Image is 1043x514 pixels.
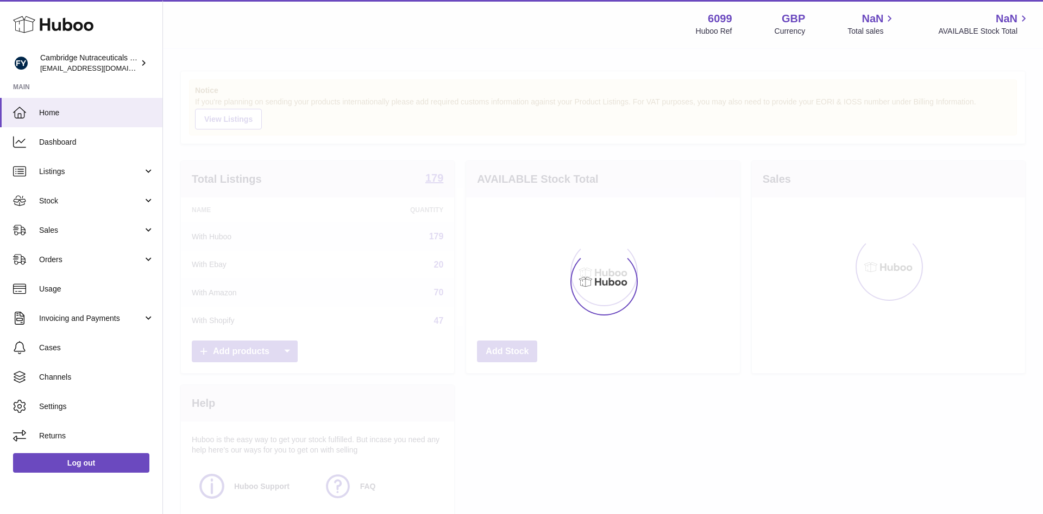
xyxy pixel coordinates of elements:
[39,196,143,206] span: Stock
[39,255,143,265] span: Orders
[39,372,154,382] span: Channels
[782,11,805,26] strong: GBP
[39,137,154,147] span: Dashboard
[13,55,29,71] img: huboo@camnutra.com
[696,26,732,36] div: Huboo Ref
[996,11,1017,26] span: NaN
[39,401,154,412] span: Settings
[39,284,154,294] span: Usage
[39,431,154,441] span: Returns
[39,313,143,324] span: Invoicing and Payments
[938,11,1030,36] a: NaN AVAILABLE Stock Total
[39,225,143,236] span: Sales
[39,343,154,353] span: Cases
[938,26,1030,36] span: AVAILABLE Stock Total
[847,26,896,36] span: Total sales
[39,166,143,177] span: Listings
[13,453,149,473] a: Log out
[847,11,896,36] a: NaN Total sales
[39,108,154,118] span: Home
[40,64,160,72] span: [EMAIL_ADDRESS][DOMAIN_NAME]
[40,53,138,73] div: Cambridge Nutraceuticals Ltd
[708,11,732,26] strong: 6099
[862,11,883,26] span: NaN
[775,26,806,36] div: Currency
